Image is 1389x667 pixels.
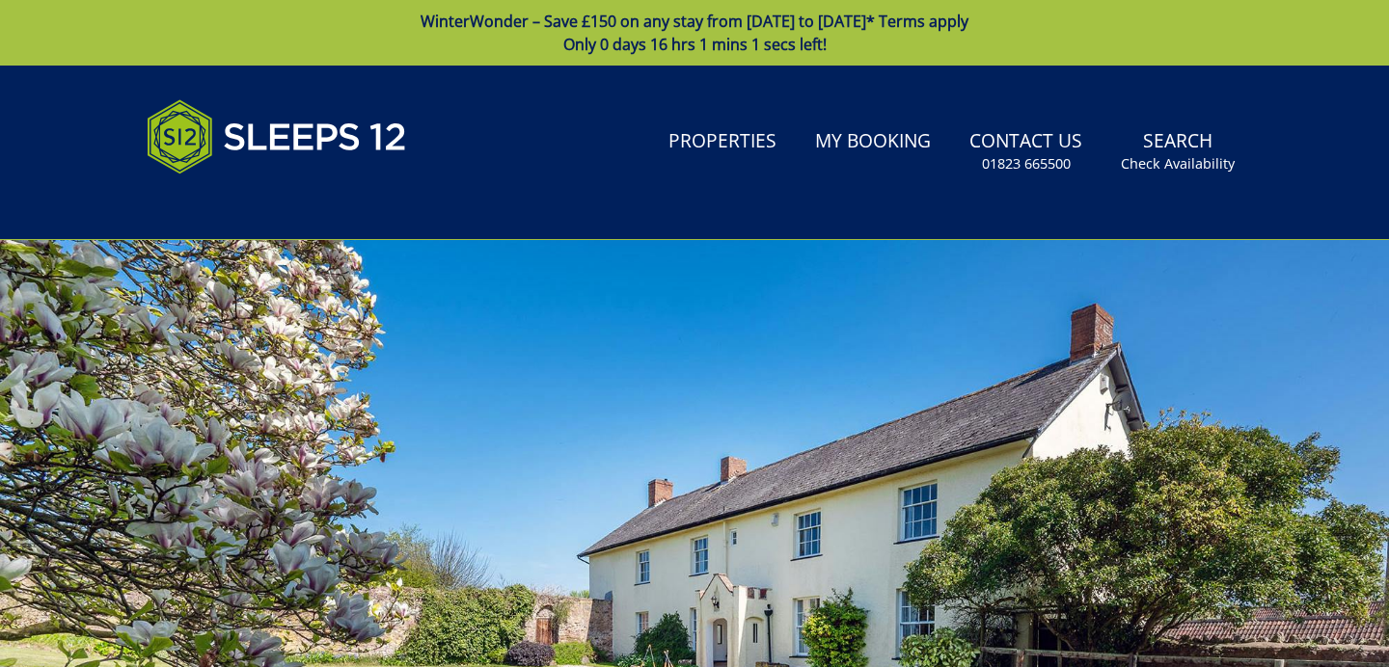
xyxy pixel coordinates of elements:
[982,154,1071,173] small: 01823 665500
[147,89,407,185] img: Sleeps 12
[563,34,827,55] span: Only 0 days 16 hrs 1 mins 1 secs left!
[1121,154,1235,173] small: Check Availability
[661,120,784,164] a: Properties
[807,120,939,164] a: My Booking
[962,120,1090,183] a: Contact Us01823 665500
[137,197,340,213] iframe: Customer reviews powered by Trustpilot
[1113,120,1242,183] a: SearchCheck Availability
